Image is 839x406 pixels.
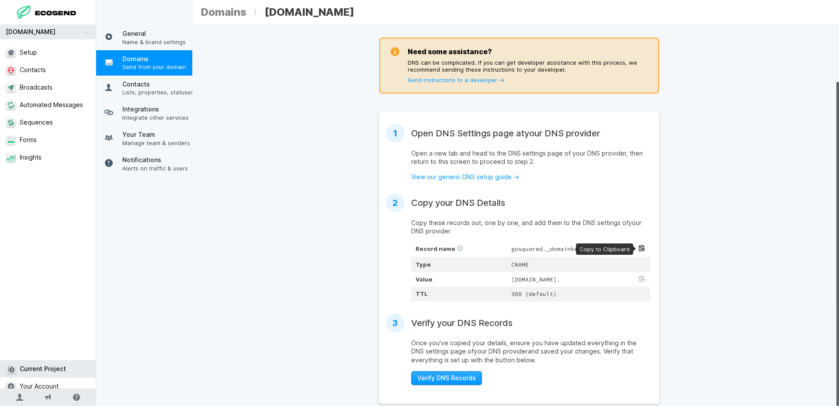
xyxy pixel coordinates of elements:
td: gosquared._domainkey [506,241,650,257]
a: GeneralName & brand settings [96,25,199,50]
span: Verify DNS Records [417,374,476,382]
span: Manage team & senders [122,139,194,147]
a: NotificationsAlerts on traffic & users [96,151,199,177]
span: Send from your domain [122,63,194,71]
a: View our generic DNS setup guide → [411,173,519,180]
h2: Verify your DNS Records [411,318,513,328]
th: TTL [411,287,507,302]
span: Lists, properties, statuses [122,88,194,96]
button: Verify DNS Records [411,371,482,385]
h2: Open DNS Settings page at your DNS provider [411,128,600,139]
th: Value [411,272,507,287]
span: [DOMAIN_NAME] [251,5,359,19]
td: [DOMAIN_NAME]. [506,272,650,287]
span: Notifications [122,156,194,164]
span: Integrate other services [122,114,194,121]
span: Alerts on traffic & users [122,164,194,172]
p: Open a new tab and head to the DNS settings page of your DNS provider , then return to this scree... [411,149,650,166]
a: DomainsSend from your domain [96,50,199,76]
a: IntegrationsIntegrate other services [96,101,199,126]
td: CNAME [506,257,650,272]
a: Send instructions to a developer → [408,76,504,83]
span: Name & brand settings [122,38,194,46]
h3: Need some assistance? [408,47,492,56]
span: Integrations [122,105,194,114]
p: Once you've copied your details, ensure you have updated everything in the DNS settings page of y... [411,339,650,364]
span: Contacts [122,80,194,89]
a: Your TeamManage team & senders [96,126,199,151]
a: ContactsLists, properties, statuses [96,76,199,101]
td: 300 (default) [506,287,650,302]
span: General [122,29,194,38]
a: Domains [201,6,246,18]
span: Your Team [122,130,194,139]
p: DNS can be complicated. If you can get developer assistance with this process, we recommend sendi... [408,59,650,74]
span: Domains [122,55,194,63]
th: Type [411,257,507,272]
p: Copy these records out, one by one, and add them to the DNS settings of your DNS provider [411,219,650,236]
th: Record name [411,241,507,257]
h2: Copy your DNS Details [411,198,505,208]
